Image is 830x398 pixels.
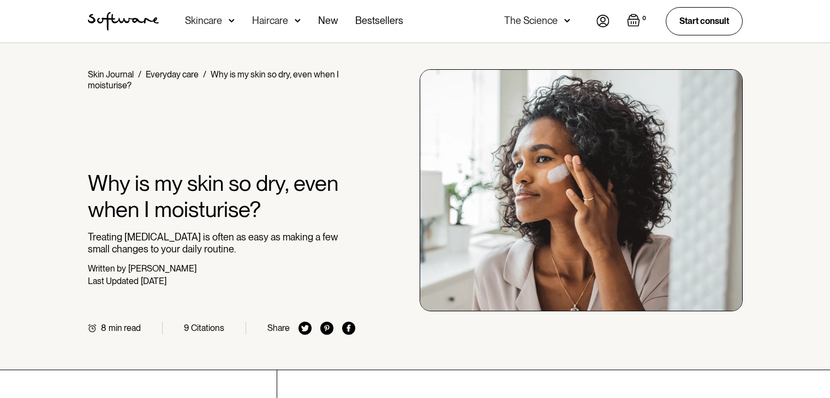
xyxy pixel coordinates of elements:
a: Start consult [666,7,743,35]
a: Everyday care [146,69,199,80]
div: 8 [101,323,106,333]
a: Open empty cart [627,14,648,29]
div: The Science [504,15,558,26]
img: twitter icon [298,322,312,335]
img: pinterest icon [320,322,333,335]
img: arrow down [564,15,570,26]
h1: Why is my skin so dry, even when I moisturise? [88,170,356,222]
div: min read [109,323,141,333]
div: Citations [191,323,224,333]
div: Skincare [185,15,222,26]
div: / [203,69,206,80]
div: 9 [184,323,189,333]
div: Last Updated [88,276,139,286]
p: Treating [MEDICAL_DATA] is often as easy as making a few small changes to your daily routine. [88,231,356,255]
img: arrow down [229,15,235,26]
div: / [138,69,141,80]
img: facebook icon [342,322,355,335]
img: arrow down [295,15,301,26]
img: Software Logo [88,12,159,31]
a: home [88,12,159,31]
div: 0 [640,14,648,23]
div: [PERSON_NAME] [128,263,196,274]
a: Skin Journal [88,69,134,80]
div: Written by [88,263,126,274]
div: Haircare [252,15,288,26]
div: [DATE] [141,276,166,286]
div: Why is my skin so dry, even when I moisturise? [88,69,339,91]
div: Share [267,323,290,333]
